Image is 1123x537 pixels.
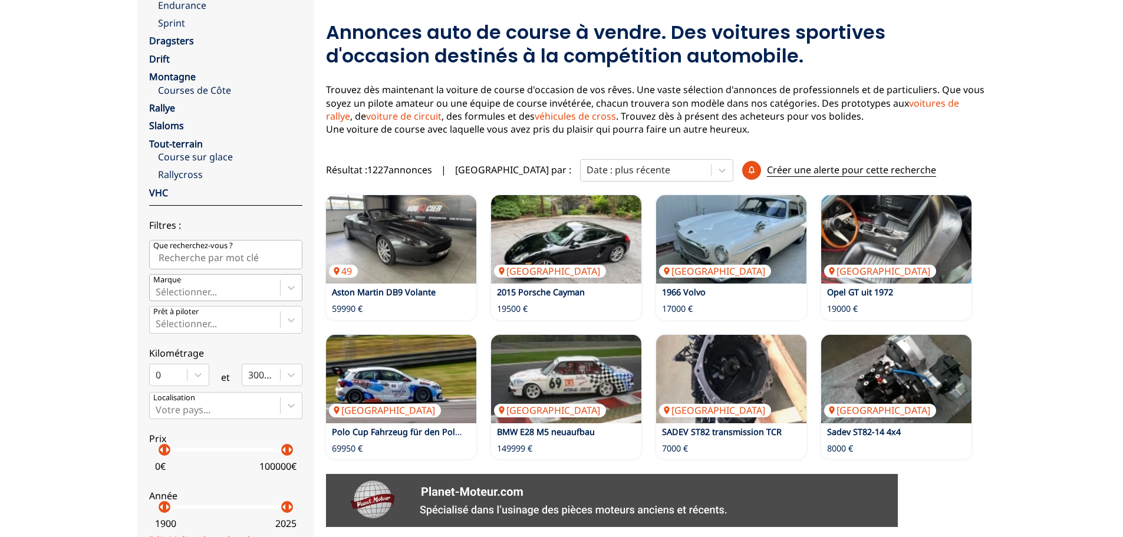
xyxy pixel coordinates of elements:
[259,460,297,473] p: 100000 €
[153,393,195,403] p: Localisation
[326,195,476,284] a: Aston Martin DB9 Volante49
[158,17,302,29] a: Sprint
[160,500,174,514] p: arrow_right
[153,307,199,317] p: Prêt à piloter
[332,443,363,454] p: 69950 €
[827,443,853,454] p: 8000 €
[662,426,782,437] a: SADEV ST82 transmission TCR
[455,163,571,176] p: [GEOGRAPHIC_DATA] par :
[149,119,184,132] a: Slaloms
[497,286,585,298] a: 2015 Porsche Cayman
[332,286,436,298] a: Aston Martin DB9 Volante
[491,335,641,423] img: BMW E28 M5 neuaufbau
[156,404,158,415] input: Votre pays...
[662,303,693,315] p: 17000 €
[160,443,174,457] p: arrow_right
[535,110,616,123] a: véhicules de cross
[155,517,176,530] p: 1900
[656,195,806,284] img: 1966 Volvo
[332,426,500,437] a: Polo Cup Fahrzeug für den Polo Cup 2026
[155,460,166,473] p: 0 €
[149,432,302,445] p: Prix
[149,219,302,232] p: Filtres :
[149,137,203,150] a: Tout-terrain
[149,34,194,47] a: Dragsters
[149,70,196,83] a: Montagne
[329,265,358,278] p: 49
[326,21,986,68] h2: Annonces auto de course à vendre. Des voitures sportives d'occasion destinés à la compétition aut...
[158,168,302,181] a: Rallycross
[153,275,181,285] p: Marque
[491,335,641,423] a: BMW E28 M5 neuaufbau[GEOGRAPHIC_DATA]
[326,335,476,423] img: Polo Cup Fahrzeug für den Polo Cup 2026
[366,110,442,123] a: voiture de circuit
[827,286,893,298] a: Opel GT uit 1972
[656,335,806,423] a: SADEV ST82 transmission TCR[GEOGRAPHIC_DATA]
[662,286,706,298] a: 1966 Volvo
[494,265,606,278] p: [GEOGRAPHIC_DATA]
[326,97,959,123] a: voitures de rallye
[149,347,302,360] p: Kilométrage
[497,426,595,437] a: BMW E28 M5 neuaufbau
[494,404,606,417] p: [GEOGRAPHIC_DATA]
[149,240,302,269] input: Que recherchez-vous ?
[656,335,806,423] img: SADEV ST82 transmission TCR
[827,426,901,437] a: Sadev ST82-14 4x4
[329,404,441,417] p: [GEOGRAPHIC_DATA]
[154,500,169,514] p: arrow_left
[656,195,806,284] a: 1966 Volvo[GEOGRAPHIC_DATA]
[158,84,302,97] a: Courses de Côte
[277,443,291,457] p: arrow_left
[497,443,532,454] p: 149999 €
[156,370,158,380] input: 0
[283,443,297,457] p: arrow_right
[153,241,233,251] p: Que recherchez-vous ?
[149,489,302,502] p: Année
[824,404,936,417] p: [GEOGRAPHIC_DATA]
[441,163,446,176] span: |
[221,371,230,384] p: et
[248,370,251,380] input: 300000
[767,163,936,177] p: Créer une alerte pour cette recherche
[662,443,688,454] p: 7000 €
[821,195,971,284] img: Opel GT uit 1972
[497,303,528,315] p: 19500 €
[156,318,158,329] input: Prêt à piloterSélectionner...
[154,443,169,457] p: arrow_left
[659,404,771,417] p: [GEOGRAPHIC_DATA]
[326,195,476,284] img: Aston Martin DB9 Volante
[275,517,297,530] p: 2025
[156,286,158,297] input: MarqueSélectionner...
[491,195,641,284] img: 2015 Porsche Cayman
[821,335,971,423] img: Sadev ST82-14 4x4
[821,335,971,423] a: Sadev ST82-14 4x4[GEOGRAPHIC_DATA]
[332,303,363,315] p: 59990 €
[149,186,168,199] a: VHC
[158,150,302,163] a: Course sur glace
[827,303,858,315] p: 19000 €
[326,335,476,423] a: Polo Cup Fahrzeug für den Polo Cup 2026[GEOGRAPHIC_DATA]
[491,195,641,284] a: 2015 Porsche Cayman[GEOGRAPHIC_DATA]
[824,265,936,278] p: [GEOGRAPHIC_DATA]
[659,265,771,278] p: [GEOGRAPHIC_DATA]
[326,163,432,176] span: Résultat : 1227 annonces
[149,101,175,114] a: Rallye
[821,195,971,284] a: Opel GT uit 1972[GEOGRAPHIC_DATA]
[277,500,291,514] p: arrow_left
[149,52,170,65] a: Drift
[283,500,297,514] p: arrow_right
[326,83,986,136] p: Trouvez dès maintenant la voiture de course d'occasion de vos rêves. Une vaste sélection d'annonc...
